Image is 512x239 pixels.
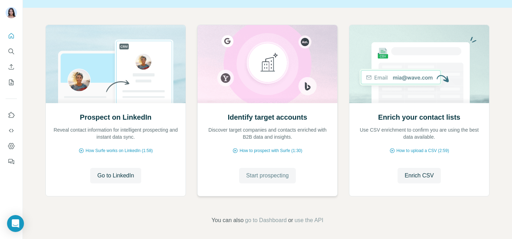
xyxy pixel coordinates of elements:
[6,76,17,89] button: My lists
[349,25,489,103] img: Enrich your contact lists
[6,61,17,73] button: Enrich CSV
[294,216,323,225] button: use the API
[288,216,293,225] span: or
[228,112,307,122] h2: Identify target accounts
[397,147,449,154] span: How to upload a CSV (2:59)
[246,171,289,180] span: Start prospecting
[6,155,17,168] button: Feedback
[7,215,24,232] div: Open Intercom Messenger
[6,30,17,42] button: Quick start
[6,45,17,58] button: Search
[245,216,287,225] button: go to Dashboard
[239,147,302,154] span: How to prospect with Surfe (1:30)
[86,147,153,154] span: How Surfe works on LinkedIn (1:58)
[6,140,17,152] button: Dashboard
[212,216,244,225] span: You can also
[405,171,434,180] span: Enrich CSV
[97,171,134,180] span: Go to LinkedIn
[356,126,482,140] p: Use CSV enrichment to confirm you are using the best data available.
[239,168,296,183] button: Start prospecting
[378,112,460,122] h2: Enrich your contact lists
[90,168,141,183] button: Go to LinkedIn
[205,126,330,140] p: Discover target companies and contacts enriched with B2B data and insights.
[53,126,179,140] p: Reveal contact information for intelligent prospecting and instant data sync.
[45,25,186,103] img: Prospect on LinkedIn
[398,168,441,183] button: Enrich CSV
[6,7,17,18] img: Avatar
[197,25,338,103] img: Identify target accounts
[80,112,151,122] h2: Prospect on LinkedIn
[6,124,17,137] button: Use Surfe API
[6,109,17,121] button: Use Surfe on LinkedIn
